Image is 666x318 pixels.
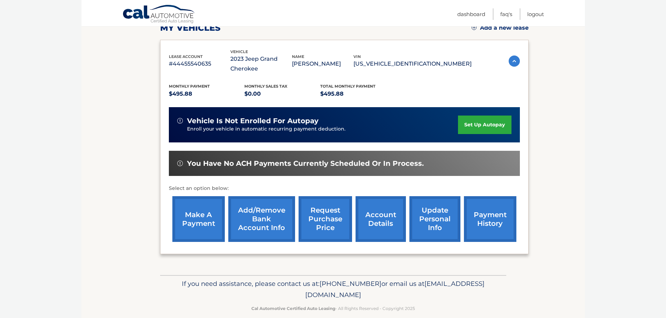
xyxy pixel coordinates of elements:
[244,89,320,99] p: $0.00
[509,56,520,67] img: accordion-active.svg
[244,84,287,89] span: Monthly sales Tax
[165,278,502,301] p: If you need assistance, please contact us at: or email us at
[320,280,381,288] span: [PHONE_NUMBER]
[230,54,292,74] p: 2023 Jeep Grand Cherokee
[353,54,361,59] span: vin
[299,196,352,242] a: request purchase price
[320,84,375,89] span: Total Monthly Payment
[500,8,512,20] a: FAQ's
[187,117,318,125] span: vehicle is not enrolled for autopay
[177,118,183,124] img: alert-white.svg
[251,306,335,311] strong: Cal Automotive Certified Auto Leasing
[458,116,511,134] a: set up autopay
[169,54,203,59] span: lease account
[187,159,424,168] span: You have no ACH payments currently scheduled or in process.
[228,196,295,242] a: Add/Remove bank account info
[160,23,221,33] h2: my vehicles
[409,196,460,242] a: update personal info
[464,196,516,242] a: payment history
[472,25,477,30] img: add.svg
[292,54,304,59] span: name
[165,305,502,312] p: - All Rights Reserved - Copyright 2025
[292,59,353,69] p: [PERSON_NAME]
[320,89,396,99] p: $495.88
[457,8,485,20] a: Dashboard
[472,24,529,31] a: Add a new lease
[169,59,230,69] p: #44455540635
[527,8,544,20] a: Logout
[305,280,485,299] span: [EMAIL_ADDRESS][DOMAIN_NAME]
[169,84,210,89] span: Monthly Payment
[356,196,406,242] a: account details
[187,125,458,133] p: Enroll your vehicle in automatic recurring payment deduction.
[169,89,245,99] p: $495.88
[169,184,520,193] p: Select an option below:
[353,59,472,69] p: [US_VEHICLE_IDENTIFICATION_NUMBER]
[177,161,183,166] img: alert-white.svg
[230,49,248,54] span: vehicle
[172,196,225,242] a: make a payment
[122,5,196,25] a: Cal Automotive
